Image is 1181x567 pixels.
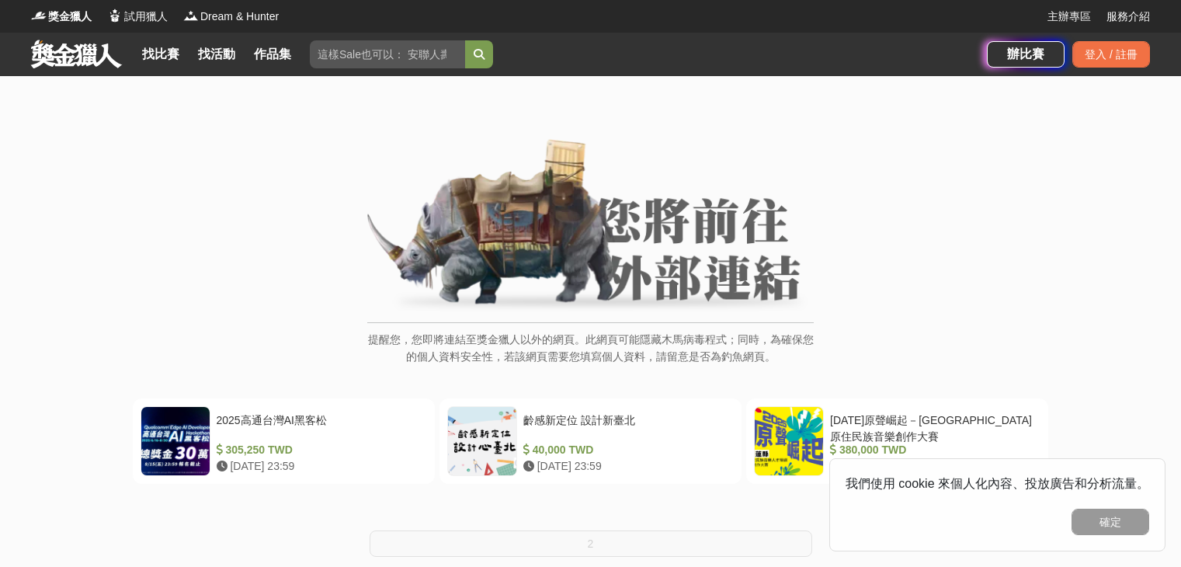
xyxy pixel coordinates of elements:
div: 登入 / 註冊 [1072,41,1150,68]
div: 380,000 TWD [830,442,1034,458]
button: 2 [370,530,812,557]
a: 2025高通台灣AI黑客松 305,250 TWD [DATE] 23:59 [133,398,435,484]
input: 這樣Sale也可以： 安聯人壽創意銷售法募集 [310,40,465,68]
span: 獎金獵人 [48,9,92,25]
a: LogoDream & Hunter [183,9,279,25]
div: 齡感新定位 設計新臺北 [523,412,728,442]
div: [DATE] 23:59 [523,458,728,475]
span: 我們使用 cookie 來個人化內容、投放廣告和分析流量。 [846,477,1149,490]
div: 305,250 TWD [217,442,421,458]
a: 作品集 [248,43,297,65]
div: [DATE]原聲崛起－[GEOGRAPHIC_DATA]原住民族音樂創作大賽 [830,412,1034,442]
p: 提醒您，您即將連結至獎金獵人以外的網頁。此網頁可能隱藏木馬病毒程式；同時，為確保您的個人資料安全性，若該網頁需要您填寫個人資料，請留意是否為釣魚網頁。 [367,331,814,381]
a: [DATE]原聲崛起－[GEOGRAPHIC_DATA]原住民族音樂創作大賽 380,000 TWD [DATE] 23:59 [746,398,1048,484]
img: Logo [107,8,123,23]
a: Logo獎金獵人 [31,9,92,25]
img: Logo [183,8,199,23]
a: 服務介紹 [1106,9,1150,25]
span: 試用獵人 [124,9,168,25]
a: 找活動 [192,43,241,65]
a: 辦比賽 [987,41,1065,68]
img: External Link Banner [367,139,814,315]
span: Dream & Hunter [200,9,279,25]
a: 齡感新定位 設計新臺北 40,000 TWD [DATE] 23:59 [439,398,742,484]
img: Logo [31,8,47,23]
div: [DATE] 23:59 [217,458,421,475]
a: 主辦專區 [1047,9,1091,25]
a: Logo試用獵人 [107,9,168,25]
div: 40,000 TWD [523,442,728,458]
a: 找比賽 [136,43,186,65]
button: 確定 [1072,509,1149,535]
div: 2025高通台灣AI黑客松 [217,412,421,442]
div: [DATE] 23:59 [830,458,1034,475]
